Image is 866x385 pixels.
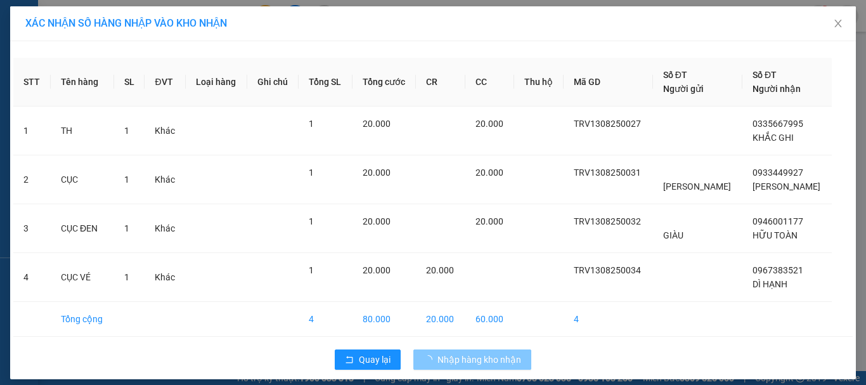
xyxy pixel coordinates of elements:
td: CỤC ĐEN [51,204,114,253]
span: TRV1308250032 [574,216,641,226]
span: 20.000 [475,119,503,129]
th: Ghi chú [247,58,299,107]
span: TRV1308250027 [574,119,641,129]
th: ĐVT [145,58,186,107]
th: CC [465,58,514,107]
th: STT [13,58,51,107]
span: 20.000 [363,167,391,178]
span: XÁC NHẬN SỐ HÀNG NHẬP VÀO KHO NHẬN [25,17,227,29]
td: 60.000 [465,302,514,337]
td: 1 [13,107,51,155]
th: CR [416,58,465,107]
th: Loại hàng [186,58,247,107]
span: Người nhận [753,84,801,94]
th: Tổng cước [352,58,417,107]
div: 0374165089 [82,41,184,59]
th: SL [114,58,145,107]
td: 4 [564,302,652,337]
td: 3 [13,204,51,253]
span: 1 [124,174,129,185]
td: Khác [145,155,186,204]
span: 20.000 [363,265,391,275]
span: 1 [309,265,314,275]
button: rollbackQuay lại [335,349,401,370]
span: Người gửi [663,84,704,94]
span: TRV1308250034 [574,265,641,275]
span: rollback [345,355,354,365]
td: 80.000 [352,302,417,337]
td: 4 [299,302,352,337]
span: Gửi: [11,12,30,25]
span: 20.000 [363,119,391,129]
span: HỮU TOÀN [753,230,798,240]
th: Thu hộ [514,58,564,107]
td: Tổng cộng [51,302,114,337]
div: Trà Vinh [82,11,184,26]
button: Close [820,6,856,42]
th: Tổng SL [299,58,352,107]
div: Tên hàng: BỌC ( : 1 ) [11,92,184,108]
button: Nhập hàng kho nhận [413,349,531,370]
span: Nhận: [82,12,113,25]
span: CC : [81,70,98,83]
span: SL [113,91,130,108]
span: [PERSON_NAME] [663,181,731,192]
span: 1 [309,216,314,226]
span: 1 [309,119,314,129]
td: CỤC [51,155,114,204]
span: 0335667995 [753,119,803,129]
span: Nhập hàng kho nhận [437,353,521,367]
span: 1 [124,272,129,282]
span: 0933449927 [753,167,803,178]
div: Duyên Hải [11,11,74,41]
span: 0967383521 [753,265,803,275]
span: GIÀU [663,230,683,240]
td: 2 [13,155,51,204]
span: 20.000 [475,167,503,178]
span: Quay lại [359,353,391,367]
span: loading [423,355,437,364]
span: 20.000 [363,216,391,226]
span: 1 [124,223,129,233]
th: Tên hàng [51,58,114,107]
td: Khác [145,253,186,302]
span: TRV1308250031 [574,167,641,178]
span: close [833,18,843,29]
td: 4 [13,253,51,302]
td: CỤC VÉ [51,253,114,302]
div: ĐỆ [82,26,184,41]
td: Khác [145,107,186,155]
span: Số ĐT [663,70,687,80]
span: DÌ HẠNH [753,279,787,289]
span: [PERSON_NAME] [753,181,820,192]
span: 1 [309,167,314,178]
td: Khác [145,204,186,253]
span: 0946001177 [753,216,803,226]
th: Mã GD [564,58,652,107]
span: 20.000 [426,265,454,275]
span: 1 [124,126,129,136]
td: 20.000 [416,302,465,337]
span: Số ĐT [753,70,777,80]
td: TH [51,107,114,155]
span: 20.000 [475,216,503,226]
span: KHẮC GHI [753,133,794,143]
div: 20.000 [81,67,186,84]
